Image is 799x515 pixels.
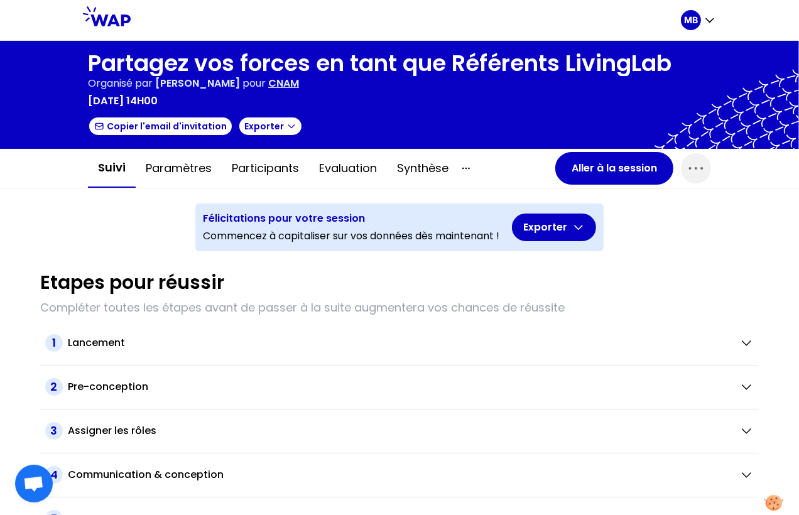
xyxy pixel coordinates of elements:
span: 2 [45,378,63,396]
p: pour [242,76,266,91]
button: Participants [222,149,309,187]
h2: Communication & conception [68,467,224,482]
p: MB [684,14,698,26]
button: Exporter [238,116,303,136]
button: Evaluation [309,149,387,187]
p: [DATE] 14h00 [88,94,158,109]
button: MB [681,10,716,30]
h2: Lancement [68,335,125,350]
p: Commencez à capitaliser sur vos données dès maintenant ! [203,229,499,244]
span: 3 [45,422,63,440]
button: Aller à la session [555,152,673,185]
button: Exporter [512,214,596,241]
span: 4 [45,466,63,484]
p: Organisé par [88,76,153,91]
h2: Assigner les rôles [68,423,156,438]
h3: Félicitations pour votre session [203,211,499,226]
span: [PERSON_NAME] [155,76,240,90]
p: CNAM [268,76,299,91]
h1: Partagez vos forces en tant que Référents LivingLab [88,51,671,76]
button: 2Pre-conception [45,378,754,396]
button: 3Assigner les rôles [45,422,754,440]
button: 4Communication & conception [45,466,754,484]
p: Compléter toutes les étapes avant de passer à la suite augmentera vos chances de réussite [40,299,759,317]
h1: Etapes pour réussir [40,271,224,294]
button: 1Lancement [45,334,754,352]
button: Suivi [88,149,136,188]
button: Copier l'email d'invitation [88,116,233,136]
span: 1 [45,334,63,352]
button: Synthèse [387,149,459,187]
button: Paramètres [136,149,222,187]
div: Ouvrir le chat [15,465,53,502]
h2: Pre-conception [68,379,148,394]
